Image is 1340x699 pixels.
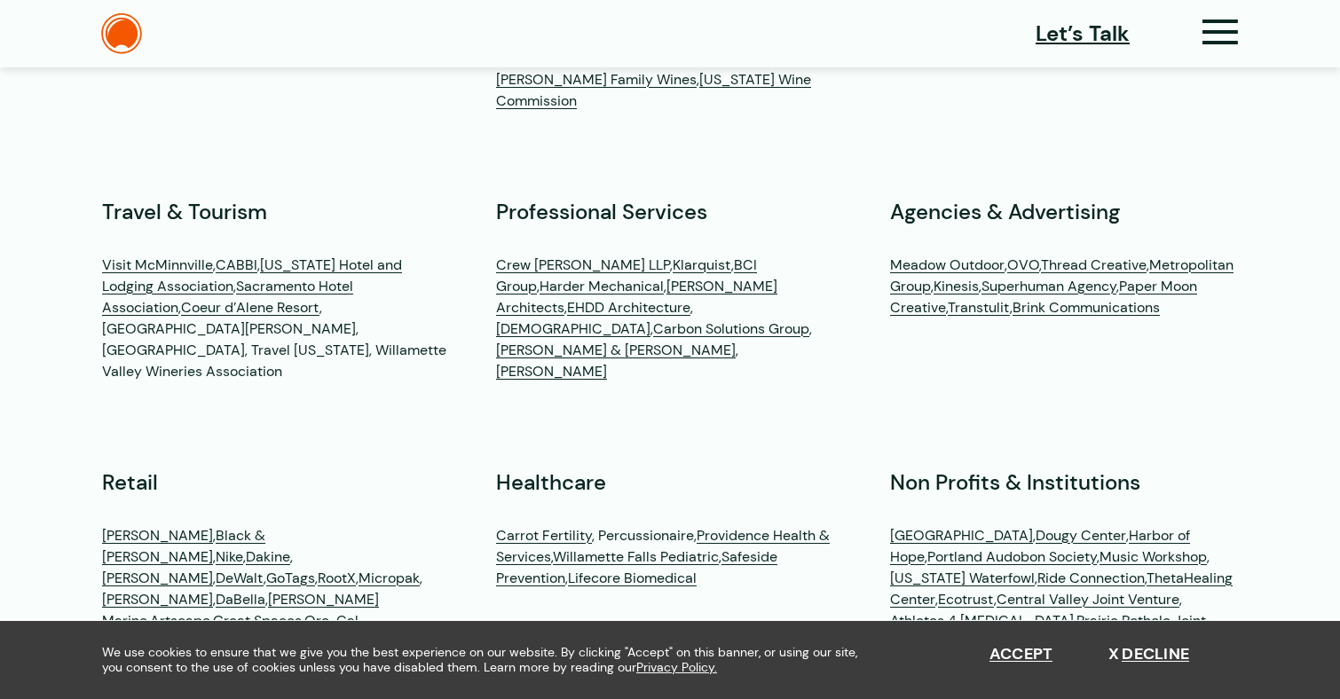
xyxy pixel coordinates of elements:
h3: Healthcare [496,467,844,499]
p: , , , , , [GEOGRAPHIC_DATA][PERSON_NAME], [GEOGRAPHIC_DATA], Travel [US_STATE], Willamette Valley... [102,255,450,382]
a: Let’s Talk [1036,18,1130,50]
p: , , , , , , , , , , , , , , , [102,525,450,653]
a: Harbor of Hope [890,526,1190,566]
a: [PERSON_NAME] [102,526,213,545]
h3: Professional Services [496,196,844,228]
a: DaBella [216,590,265,609]
a: [US_STATE] Hotel and Lodging Association [102,255,402,295]
a: [GEOGRAPHIC_DATA] [890,526,1033,545]
a: [PERSON_NAME] [102,569,213,587]
a: ThetaHealing Center [890,569,1233,609]
a: GoTags [266,569,315,587]
span: We use cookies to ensure that we give you the best experience on our website. By clicking "Accept... [102,645,874,675]
a: Privacy Policy. [636,660,717,675]
a: Great Spaces [213,611,302,630]
a: Black & [PERSON_NAME] [102,526,265,566]
a: Portland Audobon Society [927,547,1097,566]
a: Carbon Solutions Group [653,319,809,338]
a: Paper Moon Creative [890,277,1197,317]
p: , , , , , , , , [890,255,1238,318]
a: Visit McMinnville [102,255,213,274]
a: Dakine [246,547,290,566]
a: [PERSON_NAME] Family Wines [496,70,697,89]
a: BCI Group [496,255,757,295]
h3: Retail [102,467,450,499]
a: DeWalt [216,569,264,587]
a: [DEMOGRAPHIC_DATA] [496,319,650,338]
a: Klarquist [673,255,731,274]
a: [PERSON_NAME] [496,362,607,381]
button: Accept [989,645,1053,664]
a: Meadow Outdoor [890,255,1005,274]
a: Ecotrust [938,590,994,609]
a: Artscape [150,611,210,630]
a: Music Workshop [1100,547,1207,566]
a: Lifecore Biomedical [568,569,697,587]
a: OVO [1007,255,1039,274]
a: Safeside Prevention [496,547,777,587]
p: , , , , , , , , , , Athletes 4 [MEDICAL_DATA], , , [890,525,1238,653]
a: Transtulit [948,298,1010,317]
a: Harder Mechanical [540,277,664,295]
a: Providence Health & Services [496,526,830,566]
a: [PERSON_NAME] [102,590,213,609]
a: [US_STATE] Waterfowl [890,569,1035,587]
a: Willamette Falls Pediatric [553,547,719,566]
a: Kinesis [934,277,979,295]
a: CABBI [216,255,257,274]
a: EHDD Architecture [567,298,690,317]
a: Carrot Fertility [496,526,592,545]
a: Brink Communications [1013,298,1160,317]
button: Decline [1108,645,1189,664]
h3: Travel & Tourism [102,196,450,228]
a: Sacramento Hotel Association [102,277,353,317]
a: Micropak [359,569,420,587]
a: Dougy Center [1036,526,1126,545]
a: Crew [PERSON_NAME] LLP [496,255,670,274]
a: Metropolitan Group [890,255,1234,295]
a: Nike [216,547,243,566]
a: Ride Connection [1037,569,1145,587]
a: [PERSON_NAME] Architects [496,277,777,317]
p: , , , , , , , , , [496,255,844,382]
p: , Percussionaire, , , , [496,525,844,589]
a: Thread Creative [1041,255,1147,274]
h3: Non Profits & Institutions [890,467,1238,499]
a: Superhuman Agency [981,277,1116,295]
a: Central Valley Joint Venture [997,590,1179,609]
h3: Agencies & Advertising [890,196,1238,228]
a: [PERSON_NAME] & [PERSON_NAME] [496,341,736,359]
a: RootX [318,569,356,587]
a: Coeur d’Alene Resort [181,298,319,317]
a: [US_STATE] Wine Commission [496,70,811,110]
img: The Daylight Studio Logo [101,13,142,54]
